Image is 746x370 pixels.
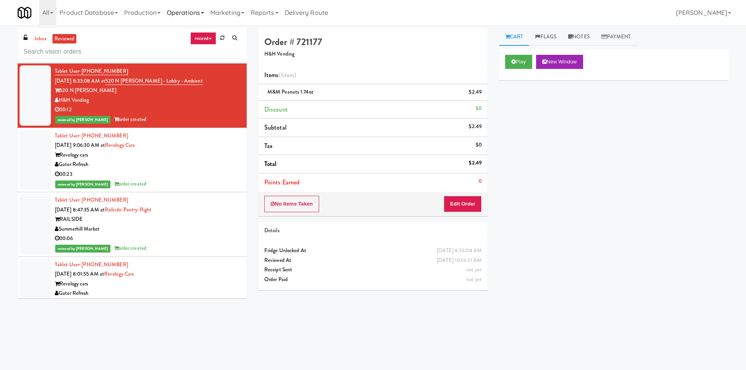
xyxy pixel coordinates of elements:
[55,67,128,75] a: Tablet User· [PHONE_NUMBER]
[55,96,241,105] div: H&H Vending
[55,160,241,170] div: Gator Refresh
[264,256,482,265] div: Reviewed At
[79,261,128,268] span: · [PHONE_NUMBER]
[52,34,77,44] a: reviewed
[55,245,110,253] span: reviewed by [PERSON_NAME]
[55,132,128,139] a: Tablet User· [PHONE_NUMBER]
[55,77,105,85] span: [DATE] 8:33:08 AM at
[499,28,529,46] a: Cart
[264,265,482,275] div: Receipt Sent
[55,289,241,298] div: Gator Refresh
[55,261,128,268] a: Tablet User· [PHONE_NUMBER]
[264,178,300,187] span: Points Earned
[596,28,637,46] a: Payment
[469,158,482,168] div: $2.49
[278,70,296,79] span: (1 )
[264,159,277,168] span: Total
[18,257,247,321] li: Tablet User· [PHONE_NUMBER][DATE] 8:01:55 AM atRevology CarsRevology carsGator Refresh00:04review...
[529,28,562,46] a: Flags
[469,122,482,132] div: $2.49
[18,192,247,257] li: Tablet User· [PHONE_NUMBER][DATE] 8:47:35 AM atRailside-Pantry-RightRAILSIDESummerhill Market00:0...
[264,196,319,212] button: No Items Taken
[18,6,31,20] img: Micromart
[55,234,241,244] div: 00:06
[466,266,482,273] span: not yet
[55,170,241,179] div: 00:23
[264,51,482,57] h5: H&H Vending
[55,215,241,224] div: RAILSIDE
[23,45,241,59] input: Search vision orders
[264,123,287,132] span: Subtotal
[79,67,128,75] span: · [PHONE_NUMBER]
[104,270,134,278] a: Revology Cars
[469,87,482,97] div: $2.49
[283,70,294,79] ng-pluralize: item
[105,206,152,213] a: Railside-Pantry-Right
[437,246,482,256] div: [DATE] 8:33:08 AM
[55,150,241,160] div: Revology cars
[55,206,105,213] span: [DATE] 8:47:35 AM at
[264,37,482,47] h4: Order # 721177
[466,276,482,283] span: not yet
[264,70,296,79] span: Items
[55,141,105,149] span: [DATE] 9:06:30 AM at
[18,63,247,128] li: Tablet User· [PHONE_NUMBER][DATE] 8:33:08 AM at520 N [PERSON_NAME] - Lobby - Ambient520 N [PERSON...
[55,279,241,289] div: Revology cars
[55,86,241,96] div: 520 N [PERSON_NAME]
[476,140,482,150] div: $0
[33,34,49,44] a: inbox
[264,246,482,256] div: Fridge Unlocked At
[55,180,110,188] span: reviewed by [PERSON_NAME]
[536,55,583,69] button: New Window
[18,128,247,193] li: Tablet User· [PHONE_NUMBER][DATE] 9:06:30 AM atRevology CarsRevology carsGator Refresh00:23review...
[505,55,532,69] button: Play
[264,226,482,236] div: Details
[55,196,128,204] a: Tablet User· [PHONE_NUMBER]
[264,275,482,285] div: Order Paid
[264,105,288,114] span: Discount
[79,196,128,204] span: · [PHONE_NUMBER]
[190,32,216,45] a: recent
[437,256,482,265] div: [DATE] 10:14:31 AM
[114,244,146,252] span: order created
[55,270,104,278] span: [DATE] 8:01:55 AM at
[105,141,135,149] a: Revology Cars
[55,224,241,234] div: Summerhill Market
[79,132,128,139] span: · [PHONE_NUMBER]
[55,116,110,124] span: reviewed by [PERSON_NAME]
[444,196,482,212] button: Edit Order
[476,104,482,114] div: $0
[114,116,146,123] span: order created
[479,177,482,186] div: 0
[55,105,241,115] div: 00:12
[562,28,596,46] a: Notes
[267,88,313,96] span: M&M Peanuts 1.74oz
[264,141,273,150] span: Tax
[105,77,203,85] a: 520 N [PERSON_NAME] - Lobby - Ambient
[114,180,146,188] span: order created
